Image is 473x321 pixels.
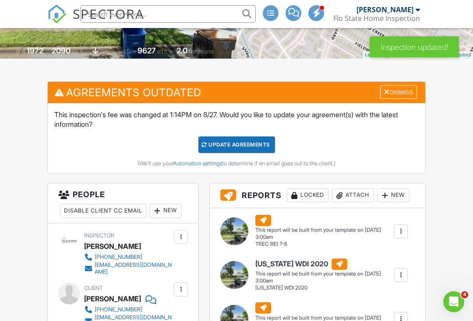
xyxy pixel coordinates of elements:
[84,292,141,305] div: [PERSON_NAME]
[173,160,222,167] a: Automation settings
[47,4,67,24] img: The Best Home Inspection Software - Spectora
[333,14,420,23] div: Flo State Home Inspection
[157,48,168,55] span: sq.ft.
[48,82,425,103] h3: Agreements Outdated
[210,183,425,208] h3: Reports
[365,52,379,57] a: Leaflet
[357,5,413,14] div: [PERSON_NAME]
[48,103,425,174] div: This inspection's fee was changed at 1:14PM on 8/27. Would you like to update your agreement(s) w...
[443,291,464,312] iframe: Intercom live chat
[84,240,141,253] div: [PERSON_NAME]
[47,12,145,30] a: SPECTORA
[81,5,256,23] input: Search everything...
[95,262,172,276] div: [EMAIL_ADDRESS][DOMAIN_NAME]
[72,48,84,55] span: sq. ft.
[84,232,114,239] span: Inspector
[27,46,43,55] div: 1972
[255,258,393,270] h6: [US_STATE] WDI 2020
[84,262,172,276] a: [EMAIL_ADDRESS][DOMAIN_NAME]
[95,254,142,261] div: [PHONE_NUMBER]
[255,270,393,284] div: This report will be built from your template on [DATE] 3:00am
[48,183,198,223] h3: People
[52,46,71,55] div: 2090
[378,188,409,202] div: New
[255,241,393,248] div: TREC REI 7-6
[176,46,187,55] div: 2.0
[287,188,328,202] div: Locked
[370,36,459,57] div: Inspection updated!
[84,253,172,262] a: [PHONE_NUMBER]
[16,48,25,55] span: Built
[60,204,146,218] div: Disable Client CC Email
[95,306,142,313] div: [PHONE_NUMBER]
[198,136,275,153] div: Update Agreements
[332,188,374,202] div: Attach
[255,284,393,292] div: [US_STATE] WDI 2020
[54,160,419,167] div: (We'll use your to determine if an email goes out to the client.)
[138,46,156,55] div: 9627
[189,48,214,55] span: bathrooms
[84,285,103,291] span: Client
[363,51,473,59] div: |
[461,291,468,298] span: 4
[100,48,109,55] span: slab
[380,85,417,99] div: Dismiss
[150,204,182,218] div: New
[84,305,172,314] a: [PHONE_NUMBER]
[118,48,136,55] span: Lot Size
[255,227,393,241] div: This report will be built from your template on [DATE] 3:00am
